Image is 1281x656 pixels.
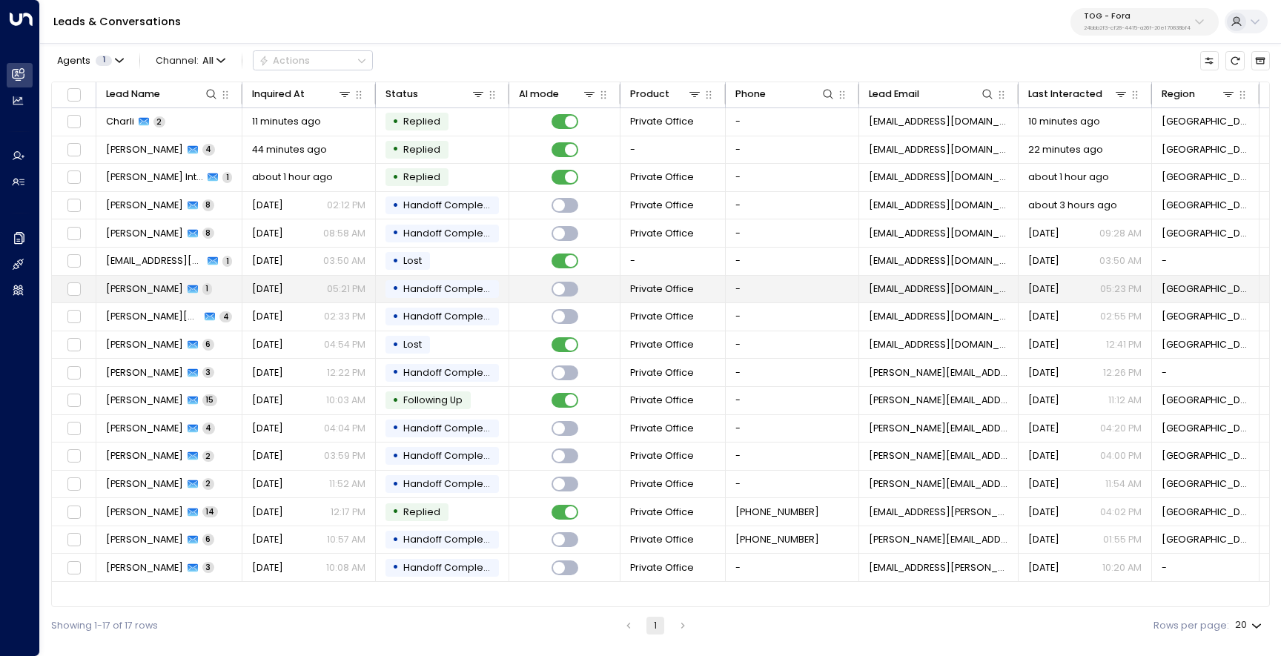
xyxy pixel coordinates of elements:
[323,227,365,240] p: 08:58 AM
[1152,359,1260,386] td: -
[620,136,726,164] td: -
[869,477,1009,491] span: Maisie.King@theofficegroup.com
[630,86,669,102] div: Product
[735,86,766,102] div: Phone
[726,219,859,247] td: -
[403,338,422,351] span: Lost
[630,477,694,491] span: Private Office
[1028,115,1100,128] span: 10 minutes ago
[57,56,90,66] span: Agents
[392,473,399,496] div: •
[106,561,183,574] span: Tegan Ellis
[252,227,283,240] span: Aug 14, 2025
[106,366,183,380] span: Michelle Tang
[324,422,365,435] p: 04:04 PM
[326,394,365,407] p: 10:03 AM
[324,310,365,323] p: 02:33 PM
[1105,477,1142,491] p: 11:54 AM
[65,337,82,354] span: Toggle select row
[869,254,1009,268] span: joshuaunderwood@libero.it
[1162,506,1250,519] span: London
[106,254,204,268] span: joshuaunderwood@libero.it
[1162,227,1250,240] span: London
[1084,12,1191,21] p: TOG - Fora
[202,144,215,155] span: 4
[726,471,859,498] td: -
[646,617,664,635] button: page 1
[403,561,500,574] span: Handoff Completed
[252,477,283,491] span: Aug 14, 2025
[392,334,399,357] div: •
[1028,227,1059,240] span: Aug 14, 2025
[252,366,283,380] span: Aug 15, 2025
[202,283,212,294] span: 1
[65,169,82,186] span: Toggle select row
[630,227,694,240] span: Private Office
[726,192,859,219] td: -
[252,561,283,574] span: Aug 14, 2025
[253,50,373,70] button: Actions
[252,86,353,102] div: Inquired At
[106,338,183,351] span: Rayan Habbab
[630,310,694,323] span: Private Office
[202,478,214,489] span: 2
[869,394,1009,407] span: Rocio.delHoyo@theofficegroup.com
[202,394,217,405] span: 15
[869,449,1009,463] span: Maisie.King@theofficegroup.com
[202,534,214,545] span: 6
[106,86,160,102] div: Lead Name
[1099,227,1142,240] p: 09:28 AM
[630,86,703,102] div: Product
[869,533,1009,546] span: Nicola.Merry@theofficegroup.com
[1162,282,1250,296] span: London
[1028,170,1109,184] span: about 1 hour ago
[869,86,919,102] div: Lead Email
[869,310,1009,323] span: charlie.home+galicia@gmail.com
[65,113,82,130] span: Toggle select row
[1028,561,1059,574] span: Aug 14, 2025
[1102,561,1142,574] p: 10:20 AM
[392,110,399,133] div: •
[252,449,283,463] span: Aug 14, 2025
[65,197,82,214] span: Toggle select row
[392,138,399,161] div: •
[1152,248,1260,275] td: -
[726,276,859,303] td: -
[65,392,82,409] span: Toggle select row
[323,254,365,268] p: 03:50 AM
[392,222,399,245] div: •
[106,282,183,296] span: Charlie Testfriday
[403,170,440,183] span: Replied
[252,115,321,128] span: 11 minutes ago
[1028,86,1102,102] div: Last Interacted
[630,338,694,351] span: Private Office
[1099,254,1142,268] p: 03:50 AM
[726,248,859,275] td: -
[403,227,500,239] span: Handoff Completed
[392,529,399,551] div: •
[735,533,819,546] span: +447766400321
[869,170,1009,184] span: ranjit.brainch+1808test1@theofficegroup.com
[1225,51,1244,70] span: Refresh
[735,506,819,519] span: +447929878981
[1100,422,1142,435] p: 04:20 PM
[252,506,283,519] span: Aug 14, 2025
[630,506,694,519] span: Private Office
[1162,338,1250,351] span: London
[403,254,422,267] span: Lost
[403,533,500,546] span: Handoff Completed
[65,86,82,103] span: Toggle select all
[106,394,183,407] span: Rocio del Hoyo
[202,367,214,378] span: 3
[403,477,500,490] span: Handoff Completed
[1162,170,1250,184] span: London
[252,338,283,351] span: Aug 14, 2025
[630,115,694,128] span: Private Office
[65,364,82,381] span: Toggle select row
[1162,310,1250,323] span: Cambridge
[1028,338,1059,351] span: Aug 15, 2025
[392,250,399,273] div: •
[630,199,694,212] span: Private Office
[327,366,365,380] p: 12:22 PM
[392,445,399,468] div: •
